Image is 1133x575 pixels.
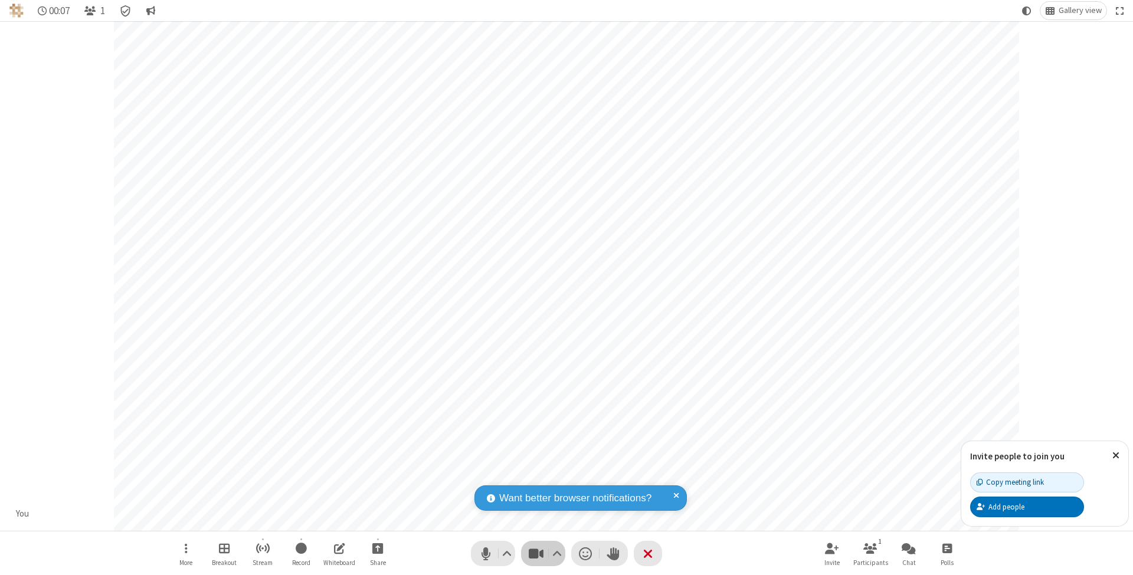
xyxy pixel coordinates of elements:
button: Raise hand [600,541,628,566]
button: Fullscreen [1111,2,1129,19]
label: Invite people to join you [970,451,1065,462]
button: Open menu [168,537,204,570]
button: Copy meeting link [970,472,1084,492]
span: Breakout [212,559,237,566]
button: Invite participants (⌘+Shift+I) [814,537,850,570]
button: Send a reaction [571,541,600,566]
button: Close popover [1103,441,1128,470]
div: Copy meeting link [977,477,1044,488]
span: Whiteboard [323,559,355,566]
button: Manage Breakout Rooms [207,537,242,570]
button: End or leave meeting [634,541,662,566]
button: Open poll [929,537,965,570]
button: Open participant list [79,2,110,19]
button: Open shared whiteboard [322,537,357,570]
div: Meeting details Encryption enabled [114,2,137,19]
span: Gallery view [1059,6,1102,15]
span: Want better browser notifications? [499,491,651,506]
span: Participants [853,559,888,566]
span: Invite [824,559,840,566]
button: Start streaming [245,537,280,570]
button: Change layout [1040,2,1106,19]
span: Record [292,559,310,566]
div: Timer [33,2,75,19]
button: Using system theme [1017,2,1036,19]
button: Add people [970,497,1084,517]
button: Conversation [141,2,160,19]
span: 1 [100,5,105,17]
span: Polls [941,559,954,566]
span: More [179,559,192,566]
button: Audio settings [499,541,515,566]
img: QA Selenium DO NOT DELETE OR CHANGE [9,4,24,18]
button: Mute (⌘+Shift+A) [471,541,515,566]
div: You [12,507,34,521]
button: Stop video (⌘+Shift+V) [521,541,565,566]
button: Open chat [891,537,926,570]
button: Video setting [549,541,565,566]
button: Start sharing [360,537,395,570]
div: 1 [875,536,885,547]
span: Chat [902,559,916,566]
span: Stream [253,559,273,566]
span: Share [370,559,386,566]
span: 00:07 [49,5,70,17]
button: Open participant list [853,537,888,570]
button: Start recording [283,537,319,570]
